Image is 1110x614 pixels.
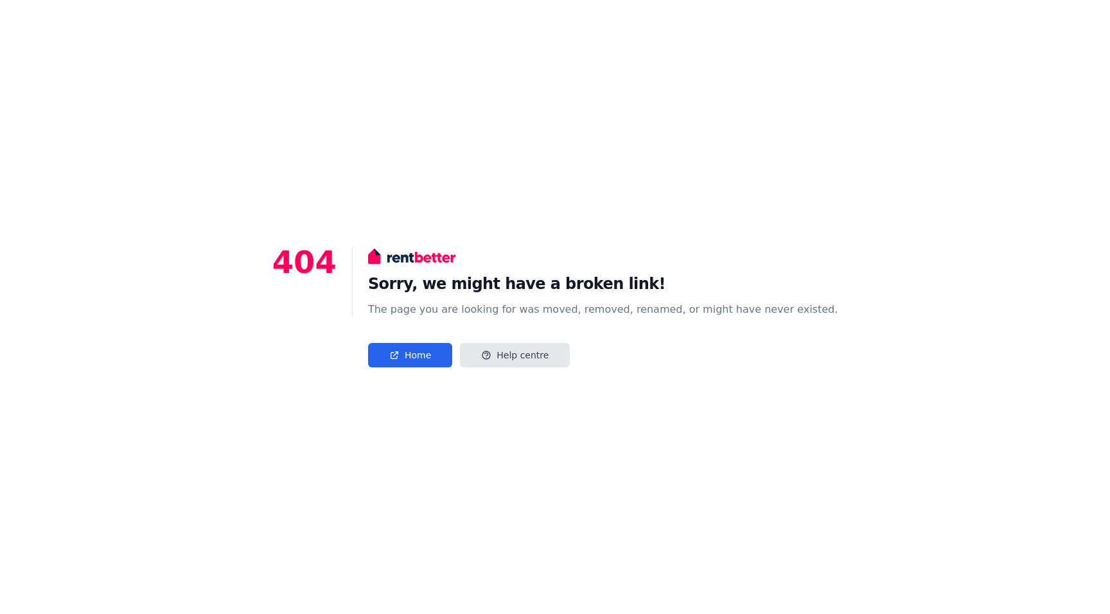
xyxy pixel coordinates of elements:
[368,302,838,317] div: The page you are looking for was moved, removed, renamed, or might have never existed.
[368,247,455,266] img: RentBetter logo
[368,343,452,367] a: Home
[460,343,570,367] a: Help centre
[272,247,337,367] p: 404
[368,274,838,294] h1: Sorry, we might have a broken link!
